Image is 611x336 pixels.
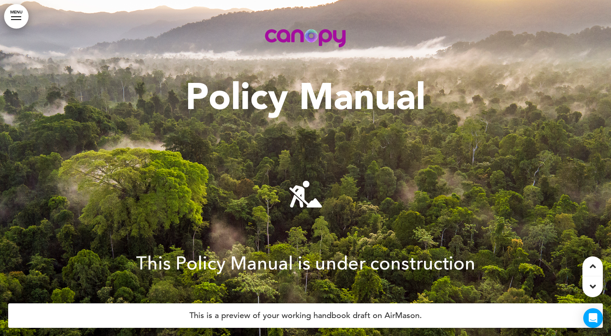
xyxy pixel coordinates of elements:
img: 1721881740528-berry-logo.png [262,25,349,53]
span: This Policy Manual is under construction [136,251,475,276]
strong: Policy Manual [186,74,425,118]
h4: This is a preview of your working handbook draft on AirMason. [8,303,603,328]
div: Open Intercom Messenger [583,308,603,328]
a: MENU [4,4,29,29]
img: 1707962920551.png [287,176,324,222]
